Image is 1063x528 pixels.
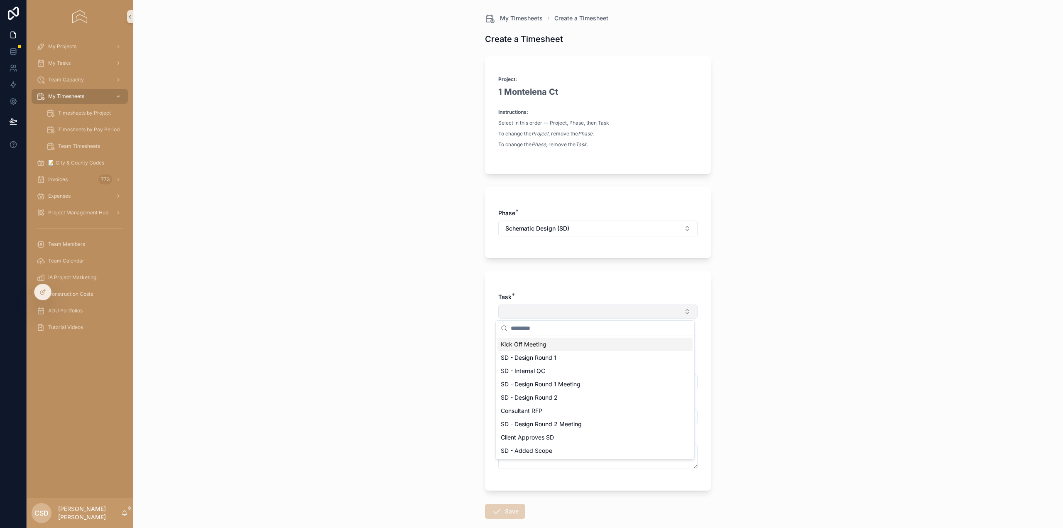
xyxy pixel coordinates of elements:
[498,305,698,319] button: Select Button
[48,176,68,183] span: Invoices
[32,56,128,71] a: My Tasks
[501,340,546,349] span: Kick Off Meeting
[48,324,83,331] span: Tutorial Videos
[42,139,128,154] a: Team Timesheets
[498,221,698,236] button: Select Button
[32,205,128,220] a: Project Management Hub
[32,189,128,204] a: Expenses
[48,60,71,66] span: My Tasks
[531,130,549,137] em: Project
[32,39,128,54] a: My Projects
[48,258,84,264] span: Team Calendar
[58,143,100,150] span: Team Timesheets
[48,76,84,83] span: Team Capacity
[501,407,542,415] span: Consultant RFP
[42,106,128,120] a: Timesheets by Project
[32,155,128,170] a: 📝 City & County Codes
[32,172,128,187] a: Invoices773
[578,130,593,137] em: Phase
[32,72,128,87] a: Team Capacity
[531,141,546,147] em: Phase
[554,14,608,22] a: Create a Timesheet
[498,130,609,138] p: To change the , remove the .
[498,119,609,127] p: Select in this order -- Project, Phase, then Task
[48,291,93,297] span: Construction Costs
[58,126,120,133] span: Timesheets by Pay Period
[498,86,609,98] h2: 1 Montelena Ct
[58,505,121,521] p: [PERSON_NAME] [PERSON_NAME]
[501,433,554,442] span: Client Approves SD
[501,447,552,455] span: SD - Added Scope
[485,33,563,45] h1: Create a Timesheet
[501,367,545,375] span: SD - Internal QC
[32,303,128,318] a: ADU Portfolios
[498,109,528,115] strong: Instructions:
[32,89,128,104] a: My Timesheets
[98,174,112,184] div: 773
[32,320,128,335] a: Tutorial Videos
[500,14,543,22] span: My Timesheets
[496,336,694,459] div: Suggestions
[48,209,108,216] span: Project Management Hub
[498,141,609,148] p: To change the , remove the .
[498,209,515,216] span: Phase
[48,274,96,281] span: IA Project Marketing
[498,293,512,300] span: Task
[42,122,128,137] a: Timesheets by Pay Period
[32,237,128,252] a: Team Members
[576,141,587,147] em: Task
[72,10,87,23] img: App logo
[505,224,569,233] span: Schematic Design (SD)
[501,420,582,428] span: SD - Design Round 2 Meeting
[48,241,85,248] span: Team Members
[501,393,558,402] span: SD - Design Round 2
[27,33,133,346] div: scrollable content
[32,287,128,302] a: Construction Costs
[48,43,76,50] span: My Projects
[34,508,49,518] span: CSD
[32,253,128,268] a: Team Calendar
[501,354,556,362] span: SD - Design Round 1
[48,93,84,100] span: My Timesheets
[48,307,83,314] span: ADU Portfolios
[48,193,71,199] span: Expenses
[58,110,111,116] span: Timesheets by Project
[498,76,517,82] strong: Project:
[48,160,104,166] span: 📝 City & County Codes
[32,270,128,285] a: IA Project Marketing
[485,13,543,23] a: My Timesheets
[501,380,580,388] span: SD - Design Round 1 Meeting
